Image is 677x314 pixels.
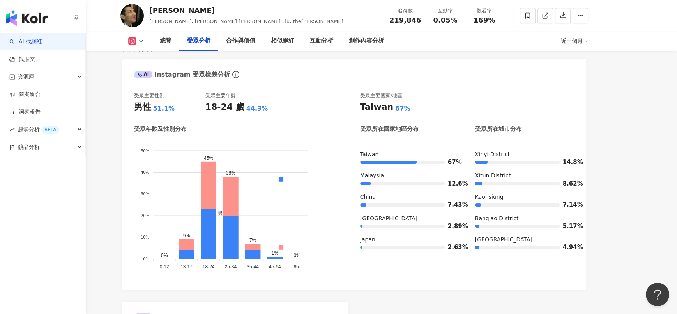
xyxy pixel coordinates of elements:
[202,264,214,269] tspan: 18-24
[563,202,574,208] span: 7.14%
[563,244,574,250] span: 4.94%
[561,35,588,47] div: 近三個月
[134,70,230,79] div: Instagram 受眾樣貌分析
[360,92,402,99] div: 受眾主要國家/地區
[6,10,48,26] img: logo
[9,127,15,132] span: rise
[360,193,460,201] div: China
[141,148,149,153] tspan: 50%
[389,16,421,24] span: 219,846
[212,211,227,216] span: 男性
[9,55,35,63] a: 找貼文
[475,215,574,223] div: Banqiao District
[475,125,522,133] div: 受眾所在城市分布
[18,138,40,156] span: 競品分析
[360,101,393,113] div: Taiwan
[448,244,460,250] span: 2.63%
[474,16,495,24] span: 169%
[180,264,193,269] tspan: 13-17
[563,181,574,187] span: 8.62%
[448,223,460,229] span: 2.89%
[120,4,144,27] img: KOL Avatar
[18,121,59,138] span: 趨勢分析
[143,256,149,261] tspan: 0%
[134,92,164,99] div: 受眾主要性別
[9,91,41,98] a: 商案媒合
[389,7,421,15] div: 追蹤數
[433,16,457,24] span: 0.05%
[293,264,300,269] tspan: 65-
[475,172,574,180] div: Xitun District
[475,151,574,159] div: Xinyi District
[134,101,151,113] div: 男性
[360,125,419,133] div: 受眾所在國家地區分布
[431,7,460,15] div: 互動率
[134,71,153,78] div: AI
[563,159,574,165] span: 14.8%
[150,5,343,15] div: [PERSON_NAME]
[310,36,333,46] div: 互動分析
[360,151,460,159] div: Taiwan
[205,92,236,99] div: 受眾主要年齡
[141,235,149,239] tspan: 10%
[231,70,240,79] span: info-circle
[187,36,210,46] div: 受眾分析
[18,68,34,86] span: 資源庫
[9,108,41,116] a: 洞察報告
[360,215,460,223] div: [GEOGRAPHIC_DATA]
[41,126,59,134] div: BETA
[141,213,149,218] tspan: 20%
[224,264,237,269] tspan: 25-34
[563,223,574,229] span: 5.17%
[360,236,460,244] div: Japan
[141,170,149,175] tspan: 40%
[475,193,574,201] div: Kaohsiung
[246,104,268,113] div: 44.3%
[159,264,169,269] tspan: 0-12
[448,181,460,187] span: 12.6%
[205,101,244,113] div: 18-24 歲
[141,191,149,196] tspan: 30%
[9,38,42,46] a: searchAI 找網紅
[247,264,259,269] tspan: 35-44
[150,18,343,24] span: [PERSON_NAME], [PERSON_NAME] [PERSON_NAME] Liu, the[PERSON_NAME]
[448,159,460,165] span: 67%
[226,36,255,46] div: 合作與價值
[271,36,294,46] div: 相似網紅
[360,172,460,180] div: Malaysia
[475,236,574,244] div: [GEOGRAPHIC_DATA]
[269,264,281,269] tspan: 45-64
[134,125,187,133] div: 受眾年齡及性別分布
[395,104,410,113] div: 67%
[470,7,499,15] div: 觀看率
[153,104,175,113] div: 51.1%
[349,36,384,46] div: 創作內容分析
[646,283,669,306] iframe: Help Scout Beacon - Open
[448,202,460,208] span: 7.43%
[160,36,171,46] div: 總覽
